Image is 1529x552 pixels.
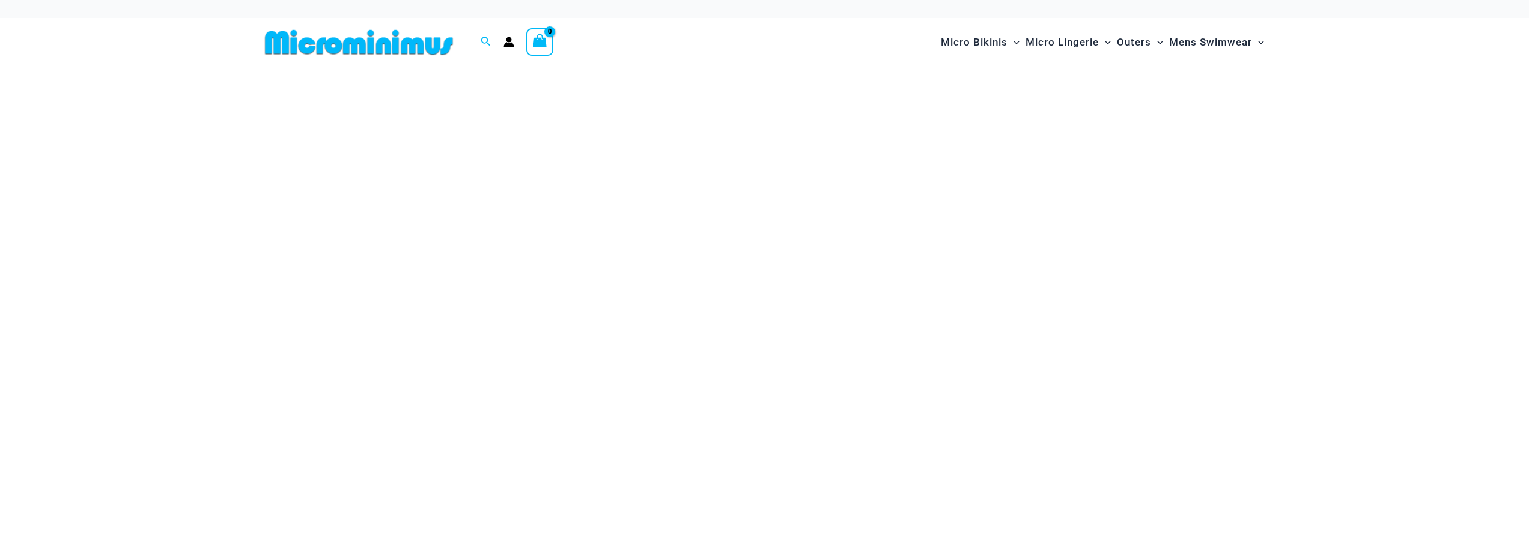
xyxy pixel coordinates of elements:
[1252,27,1264,58] span: Menu Toggle
[1114,24,1166,61] a: OutersMenu ToggleMenu Toggle
[503,37,514,47] a: Account icon link
[1099,27,1111,58] span: Menu Toggle
[1151,27,1163,58] span: Menu Toggle
[1166,24,1267,61] a: Mens SwimwearMenu ToggleMenu Toggle
[941,27,1008,58] span: Micro Bikinis
[481,35,491,50] a: Search icon link
[260,29,458,56] img: MM SHOP LOGO FLAT
[1023,24,1114,61] a: Micro LingerieMenu ToggleMenu Toggle
[1117,27,1151,58] span: Outers
[526,28,554,56] a: View Shopping Cart, empty
[1026,27,1099,58] span: Micro Lingerie
[938,24,1023,61] a: Micro BikinisMenu ToggleMenu Toggle
[1008,27,1020,58] span: Menu Toggle
[936,22,1269,62] nav: Site Navigation
[1169,27,1252,58] span: Mens Swimwear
